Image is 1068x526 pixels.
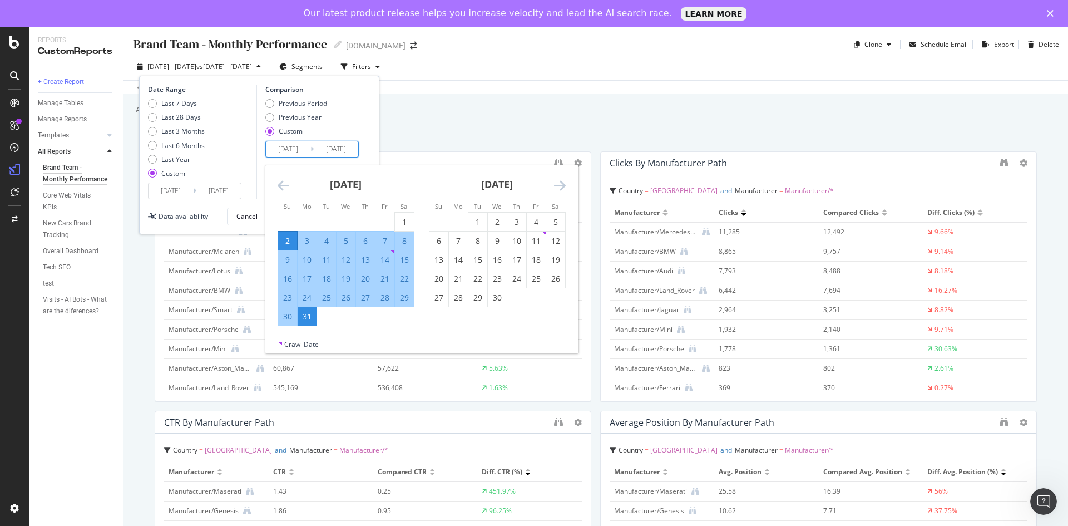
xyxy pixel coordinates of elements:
td: Choose Tuesday, April 8, 2025 as your check-in date. It’s available. [468,232,487,250]
span: Diff. Avg. Position (%) [927,467,998,477]
td: Selected. Friday, March 21, 2025 [375,269,394,288]
span: = [645,186,649,195]
div: 7 [375,235,394,247]
td: Choose Friday, April 18, 2025 as your check-in date. It’s available. [526,250,546,269]
div: 0.27% [934,383,953,393]
span: = [199,445,203,455]
div: [DOMAIN_NAME] [346,40,406,51]
div: 7,694 [823,286,909,296]
div: Last 3 Months [148,126,205,136]
div: New Cars Brand Tracking [43,218,106,241]
div: Manufacturer/Ferrari [614,383,680,393]
div: 26 [546,273,565,284]
button: Segments [275,58,327,76]
span: Manufacturer/* [785,186,834,195]
td: Selected. Thursday, March 27, 2025 [355,288,375,307]
div: Manufacturer/Maserati [169,486,241,496]
div: Overall Dashboard [43,245,98,257]
div: 1 [395,217,414,228]
div: Last 7 Days [148,99,205,108]
span: and [720,445,732,455]
td: Selected. Thursday, March 6, 2025 [355,232,375,250]
div: Clone [864,40,882,49]
div: Manufacturer/Mini [169,344,227,354]
div: 60,867 [273,363,359,373]
div: 9,757 [823,247,909,257]
td: Choose Saturday, April 19, 2025 as your check-in date. It’s available. [546,250,565,269]
div: 14 [375,254,394,266]
div: 19 [546,254,565,266]
span: Diff. Clicks (%) [927,208,975,218]
div: 11 [317,254,336,266]
td: Choose Thursday, April 17, 2025 as your check-in date. It’s available. [507,250,526,269]
input: End Date [314,141,358,157]
div: Date Range [148,85,254,94]
div: Cancel [236,212,258,221]
div: 30 [488,292,507,303]
button: [DATE] - [DATE]vs[DATE] - [DATE] [132,58,265,76]
div: 25 [527,273,546,284]
a: Core Web Vitals KPIs [43,190,115,213]
td: Choose Saturday, April 26, 2025 as your check-in date. It’s available. [546,269,565,288]
td: Selected. Saturday, March 29, 2025 [394,288,414,307]
div: 1.63% [489,383,508,393]
div: 23 [488,273,507,284]
div: 8,488 [823,266,909,276]
span: [GEOGRAPHIC_DATA] [205,445,272,455]
div: Last 7 Days [161,99,197,108]
div: Last Year [148,155,205,164]
span: Country [619,186,643,195]
div: 7.71 [823,506,909,516]
td: Choose Tuesday, April 15, 2025 as your check-in date. It’s available. [468,250,487,269]
td: Selected. Friday, March 14, 2025 [375,250,394,269]
span: Manufacturer [169,467,214,477]
div: 2 [278,235,297,247]
a: Brand Team - Monthly Performance [43,162,115,185]
div: 12,492 [823,227,909,237]
span: = [334,445,338,455]
div: 1.43 [273,486,359,496]
td: Choose Sunday, April 13, 2025 as your check-in date. It’s available. [429,250,448,269]
div: 9 [488,235,507,247]
div: 2 [488,217,507,228]
div: 18 [317,273,336,284]
div: Our latest product release helps you increase velocity and lead the AI search race. [304,8,672,19]
div: 536,408 [378,383,464,393]
div: 37.75% [934,506,957,516]
span: [GEOGRAPHIC_DATA] [650,186,718,195]
div: 6 [429,235,448,247]
iframe: Intercom live chat [1030,488,1057,515]
div: Manufacturer/Mclaren [169,247,239,257]
div: 3,251 [823,305,909,315]
td: Selected. Wednesday, March 5, 2025 [336,232,355,250]
div: 96.25% [489,506,512,516]
a: Overall Dashboard [43,245,115,257]
td: Choose Saturday, April 5, 2025 as your check-in date. It’s available. [546,213,565,232]
td: Selected. Monday, March 17, 2025 [297,269,317,288]
div: 4 [317,235,336,247]
div: Move forward to switch to the next month. [554,179,566,193]
div: 1.86 [273,506,359,516]
td: Choose Friday, April 25, 2025 as your check-in date. It’s available. [526,269,546,288]
div: 30 [278,311,297,322]
div: Manufacturer/Aston_Martin [614,363,698,373]
div: 21 [449,273,468,284]
div: Clicks by Manufacturer Path [610,158,727,169]
td: Selected. Sunday, March 9, 2025 [278,250,297,269]
td: Selected. Friday, March 28, 2025 [375,288,394,307]
div: Manufacturer/Land_Rover [614,286,695,296]
div: 545,169 [273,383,359,393]
div: Manufacturer/Audi [614,266,673,276]
div: Comparison [265,85,362,94]
div: 15 [468,254,487,266]
span: and [275,445,286,455]
div: 27 [356,292,375,303]
td: Selected. Wednesday, March 19, 2025 [336,269,355,288]
div: Manage Reports [38,114,87,125]
span: Diff. CTR (%) [482,467,522,477]
input: Start Date [266,141,310,157]
div: 8,865 [719,247,805,257]
div: 6 [356,235,375,247]
span: = [779,445,783,455]
div: Move backward to switch to the previous month. [278,179,289,193]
